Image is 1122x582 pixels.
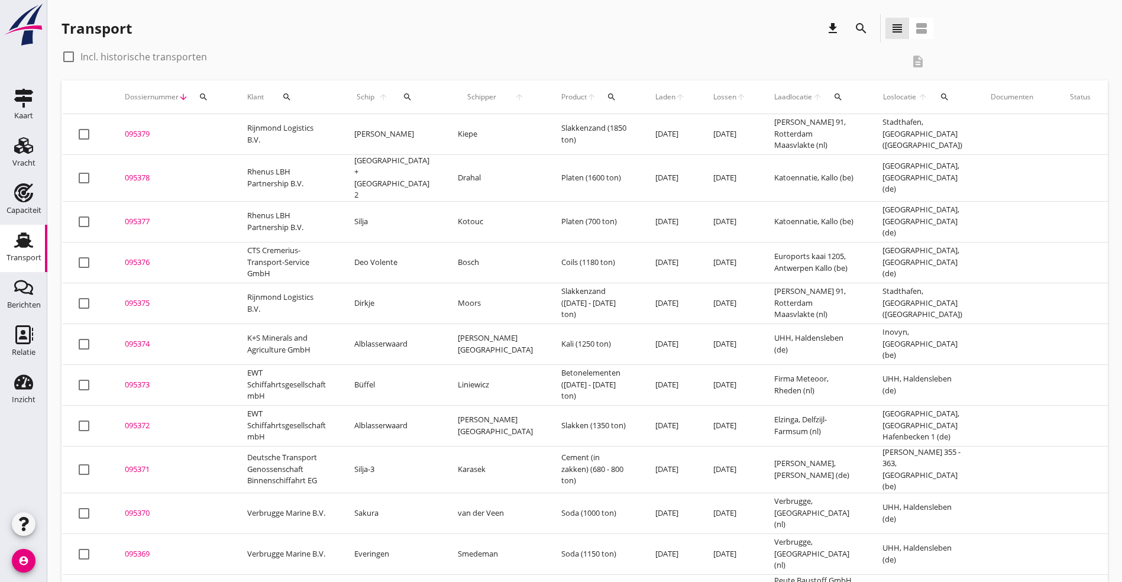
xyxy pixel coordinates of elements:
[882,92,917,102] span: Loslocatie
[125,128,219,140] div: 095379
[444,283,547,324] td: Moors
[868,324,977,364] td: Inovyn, [GEOGRAPHIC_DATA] (be)
[340,114,444,155] td: [PERSON_NAME]
[547,283,641,324] td: Slakkenzand ([DATE] - [DATE] ton)
[233,114,340,155] td: Rijnmond Logistics B.V.
[655,92,675,102] span: Laden
[854,21,868,35] i: search
[444,493,547,533] td: van der Veen
[699,533,760,574] td: [DATE]
[833,92,843,102] i: search
[340,493,444,533] td: Sakura
[458,92,505,102] span: Schipper
[699,114,760,155] td: [DATE]
[376,92,390,102] i: arrow_upward
[699,242,760,283] td: [DATE]
[826,21,840,35] i: download
[641,242,699,283] td: [DATE]
[914,21,929,35] i: view_agenda
[813,92,823,102] i: arrow_upward
[940,92,949,102] i: search
[62,19,132,38] div: Transport
[699,324,760,364] td: [DATE]
[547,405,641,446] td: Slakken (1350 ton)
[760,283,868,324] td: [PERSON_NAME] 91, Rotterdam Maasvlakte (nl)
[547,201,641,242] td: Platen (700 ton)
[699,446,760,493] td: [DATE]
[641,201,699,242] td: [DATE]
[7,254,41,261] div: Transport
[444,533,547,574] td: Smedeman
[547,493,641,533] td: Soda (1000 ton)
[760,242,868,283] td: Euroports kaai 1205, Antwerpen Kallo (be)
[641,114,699,155] td: [DATE]
[607,92,616,102] i: search
[444,154,547,201] td: Drahal
[233,533,340,574] td: Verbrugge Marine B.V.
[505,92,533,102] i: arrow_upward
[12,159,35,167] div: Vracht
[760,446,868,493] td: [PERSON_NAME], [PERSON_NAME] (de)
[760,201,868,242] td: Katoennatie, Kallo (be)
[699,283,760,324] td: [DATE]
[247,83,326,111] div: Klant
[641,324,699,364] td: [DATE]
[233,493,340,533] td: Verbrugge Marine B.V.
[444,405,547,446] td: [PERSON_NAME][GEOGRAPHIC_DATA]
[125,420,219,432] div: 095372
[991,92,1033,102] div: Documenten
[233,364,340,405] td: EWT Schiffahrtsgesellschaft mbH
[547,154,641,201] td: Platen (1600 ton)
[699,201,760,242] td: [DATE]
[340,533,444,574] td: Everingen
[233,201,340,242] td: Rhenus LBH Partnership B.V.
[868,533,977,574] td: UHH, Haldensleben (de)
[547,324,641,364] td: Kali (1250 ton)
[774,92,813,102] span: Laadlocatie
[444,242,547,283] td: Bosch
[641,405,699,446] td: [DATE]
[340,324,444,364] td: Alblasserwaard
[587,92,596,102] i: arrow_upward
[125,548,219,560] div: 095369
[233,324,340,364] td: K+S Minerals and Agriculture GmbH
[340,446,444,493] td: Silja-3
[868,242,977,283] td: [GEOGRAPHIC_DATA], [GEOGRAPHIC_DATA] (de)
[125,298,219,309] div: 095375
[12,549,35,573] i: account_circle
[14,112,33,119] div: Kaart
[736,92,746,102] i: arrow_upward
[125,379,219,391] div: 095373
[354,92,376,102] span: Schip
[760,405,868,446] td: Elzinga, Delfzijl-Farmsum (nl)
[12,396,35,403] div: Inzicht
[547,533,641,574] td: Soda (1150 ton)
[2,3,45,47] img: logo-small.a267ee39.svg
[699,405,760,446] td: [DATE]
[125,338,219,350] div: 095374
[641,154,699,201] td: [DATE]
[80,51,207,63] label: Incl. historische transporten
[340,242,444,283] td: Deo Volente
[1062,92,1100,102] span: Status
[340,154,444,201] td: [GEOGRAPHIC_DATA] + [GEOGRAPHIC_DATA] 2
[699,493,760,533] td: [DATE]
[890,21,904,35] i: view_headline
[444,114,547,155] td: Kiepe
[760,493,868,533] td: Verbrugge, [GEOGRAPHIC_DATA] (nl)
[340,283,444,324] td: Dirkje
[125,257,219,269] div: 095376
[444,324,547,364] td: [PERSON_NAME][GEOGRAPHIC_DATA]
[641,533,699,574] td: [DATE]
[760,114,868,155] td: [PERSON_NAME] 91, Rotterdam Maasvlakte (nl)
[868,154,977,201] td: [GEOGRAPHIC_DATA], [GEOGRAPHIC_DATA] (de)
[125,464,219,476] div: 095371
[444,201,547,242] td: Kotouc
[699,154,760,201] td: [DATE]
[760,324,868,364] td: UHH, Haldensleben (de)
[917,92,929,102] i: arrow_upward
[641,364,699,405] td: [DATE]
[868,405,977,446] td: [GEOGRAPHIC_DATA], [GEOGRAPHIC_DATA] Hafenbecken 1 (de)
[641,446,699,493] td: [DATE]
[233,242,340,283] td: CTS Cremerius-Transport-Service GmbH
